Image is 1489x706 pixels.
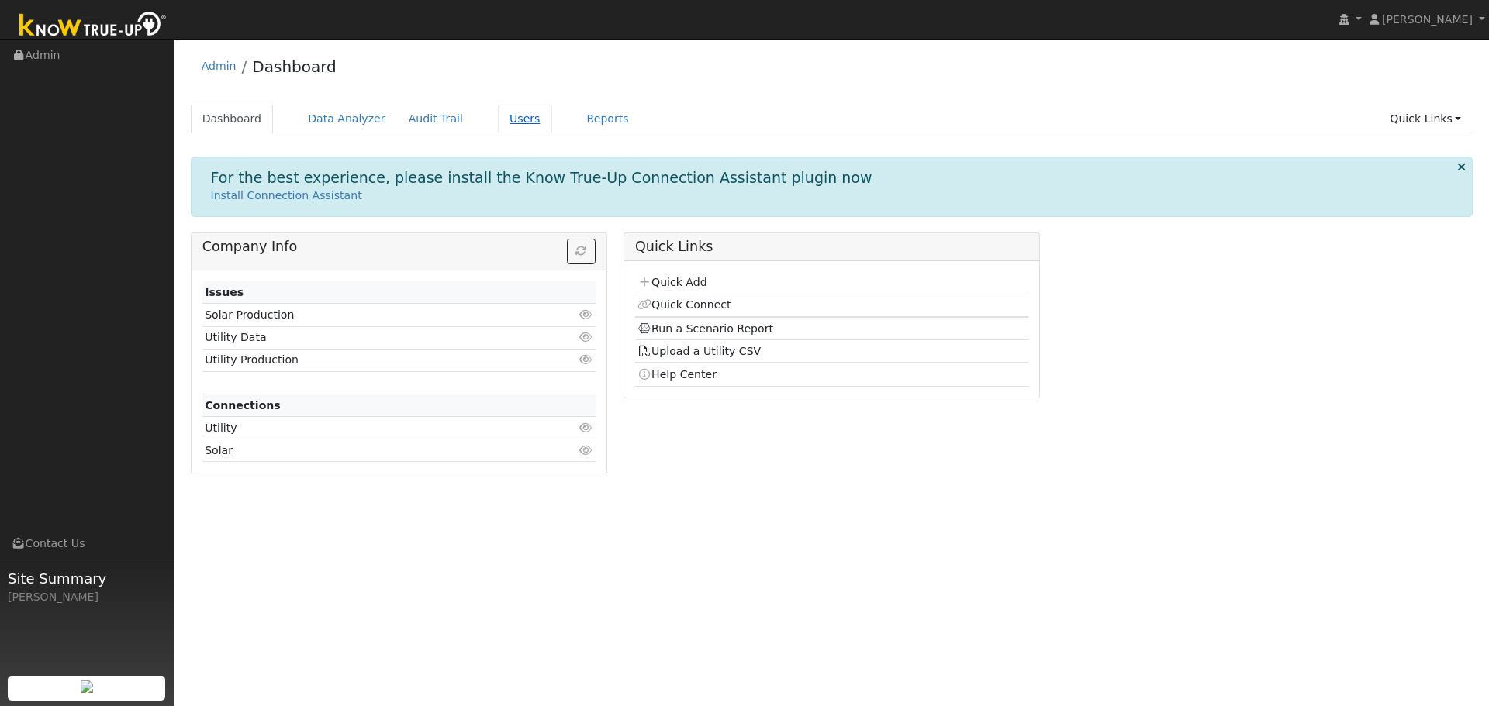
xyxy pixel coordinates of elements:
[202,326,532,349] td: Utility Data
[202,349,532,371] td: Utility Production
[637,276,706,288] a: Quick Add
[211,169,872,187] h1: For the best experience, please install the Know True-Up Connection Assistant plugin now
[211,189,362,201] a: Install Connection Assistant
[579,309,593,320] i: Click to view
[579,422,593,433] i: Click to view
[8,589,166,605] div: [PERSON_NAME]
[635,239,1028,255] h5: Quick Links
[202,239,596,255] h5: Company Info
[1378,105,1473,133] a: Quick Links
[397,105,475,133] a: Audit Trail
[202,304,532,326] td: Solar Production
[575,105,641,133] a: Reports
[202,417,532,439] td: Utility
[252,57,337,76] a: Dashboard
[202,439,532,462] td: Solar
[191,105,274,133] a: Dashboard
[579,354,593,365] i: Click to view
[8,568,166,589] span: Site Summary
[579,445,593,456] i: Click to view
[205,286,244,298] strong: Issues
[579,332,593,343] i: Click to view
[81,680,93,693] img: retrieve
[637,322,773,335] a: Run a Scenario Report
[202,60,237,72] a: Admin
[12,9,174,43] img: Know True-Up
[1382,13,1473,26] span: [PERSON_NAME]
[205,399,281,412] strong: Connections
[296,105,397,133] a: Data Analyzer
[637,298,731,311] a: Quick Connect
[498,105,552,133] a: Users
[637,368,717,381] a: Help Center
[637,345,761,357] a: Upload a Utility CSV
